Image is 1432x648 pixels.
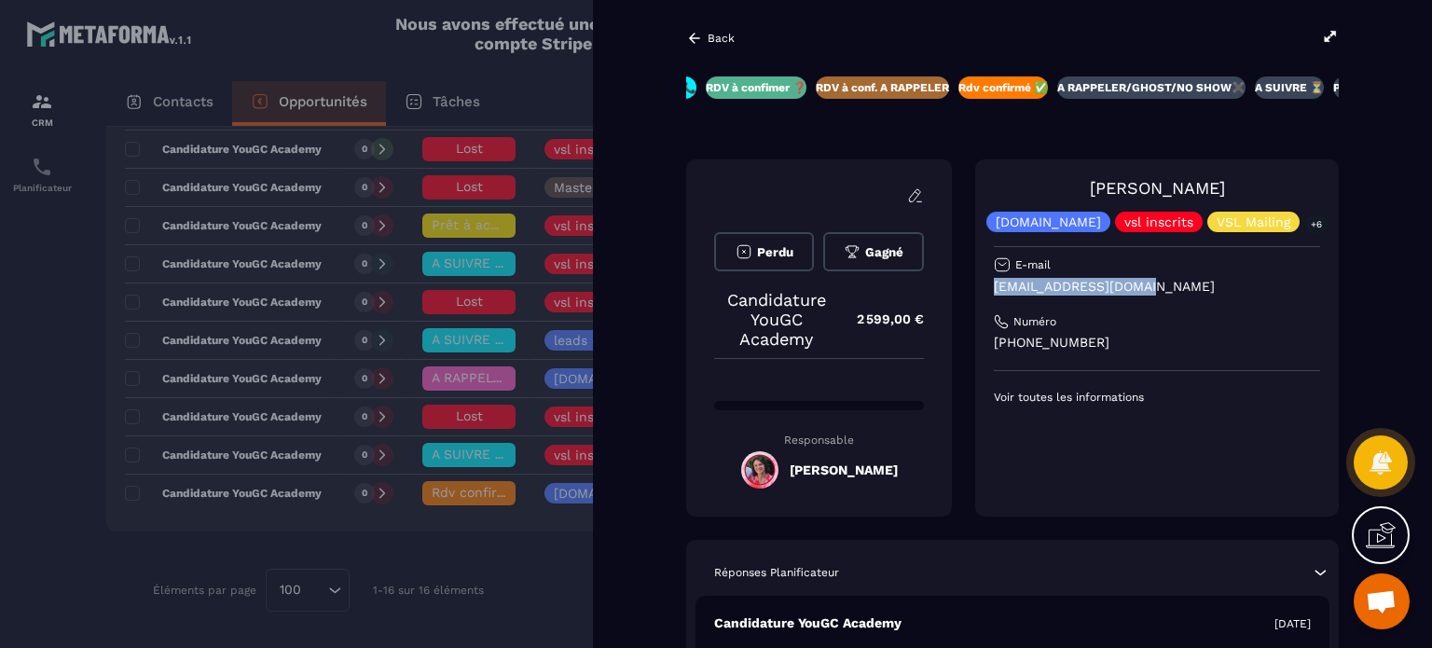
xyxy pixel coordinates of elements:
[706,80,806,95] p: RDV à confimer ❓
[790,462,898,477] h5: [PERSON_NAME]
[1354,573,1410,629] div: Ouvrir le chat
[1333,80,1427,95] p: Prêt à acheter 🎰
[1255,80,1324,95] p: A SUIVRE ⏳
[994,334,1320,352] p: [PHONE_NUMBER]
[996,215,1101,228] p: [DOMAIN_NAME]
[1015,257,1051,272] p: E-mail
[1304,214,1329,234] p: +6
[714,565,839,580] p: Réponses Planificateur
[1057,80,1246,95] p: A RAPPELER/GHOST/NO SHOW✖️
[994,278,1320,296] p: [EMAIL_ADDRESS][DOMAIN_NAME]
[1274,616,1311,631] p: [DATE]
[1124,215,1193,228] p: vsl inscrits
[865,245,903,259] span: Gagné
[714,290,838,349] p: Candidature YouGC Academy
[816,80,949,95] p: RDV à conf. A RAPPELER
[757,245,793,259] span: Perdu
[714,614,902,632] p: Candidature YouGC Academy
[714,434,924,447] p: Responsable
[1090,178,1225,198] a: [PERSON_NAME]
[1013,314,1056,329] p: Numéro
[994,390,1320,405] p: Voir toutes les informations
[714,232,814,271] button: Perdu
[838,301,924,338] p: 2 599,00 €
[1217,215,1290,228] p: VSL Mailing
[708,32,735,45] p: Back
[823,232,924,271] button: Gagné
[958,80,1048,95] p: Rdv confirmé ✅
